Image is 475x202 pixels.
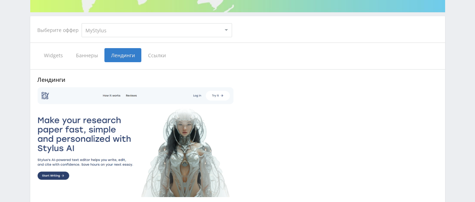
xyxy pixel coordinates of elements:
[69,48,104,62] span: Баннеры
[37,27,82,33] div: Выберите оффер
[37,77,438,83] div: Лендинги
[37,48,69,62] span: Widgets
[104,48,141,62] span: Лендинги
[37,86,234,197] img: stylus-land1.png
[141,48,173,62] span: Ссылки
